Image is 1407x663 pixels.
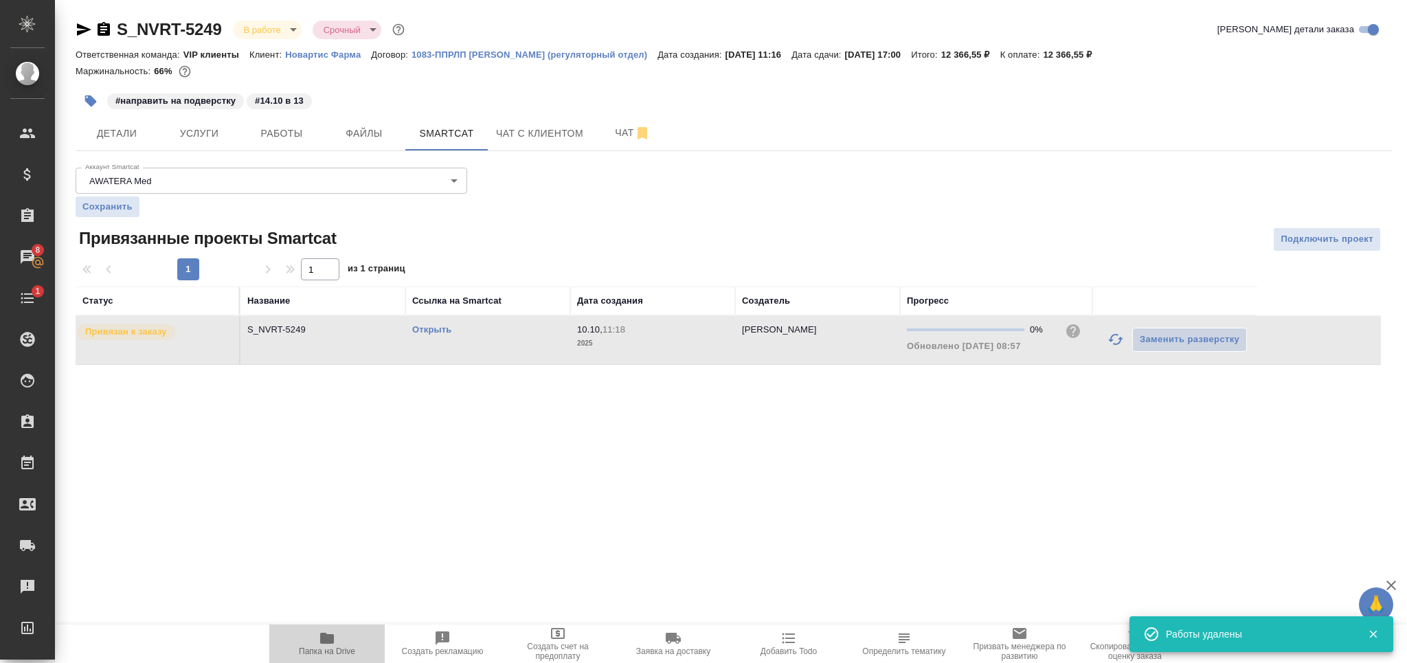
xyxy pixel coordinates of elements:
[176,63,194,80] button: 3554.92 RUB;
[313,21,381,39] div: В работе
[907,294,949,308] div: Прогресс
[331,125,397,142] span: Файлы
[577,294,643,308] div: Дата создания
[249,49,285,60] p: Клиент:
[3,240,52,274] a: 8
[1140,332,1239,348] span: Заменить разверстку
[348,260,405,280] span: из 1 страниц
[76,86,106,116] button: Добавить тэг
[82,294,113,308] div: Статус
[285,48,371,60] a: Новартис Фарма
[76,49,183,60] p: Ответственная команда:
[603,324,625,335] p: 11:18
[634,125,651,142] svg: Отписаться
[233,21,302,39] div: В работе
[85,325,167,339] p: Привязан к заказу
[414,125,480,142] span: Smartcat
[1099,323,1132,356] button: Обновить прогресс
[1359,628,1387,640] button: Закрыть
[27,243,48,257] span: 8
[27,284,48,298] span: 1
[240,24,285,36] button: В работе
[742,324,817,335] p: [PERSON_NAME]
[249,125,315,142] span: Работы
[496,125,583,142] span: Чат с клиентом
[85,175,156,187] button: AWATERA Med
[845,49,912,60] p: [DATE] 17:00
[76,196,139,217] button: Сохранить
[76,227,337,249] span: Привязанные проекты Smartcat
[1132,328,1247,352] button: Заменить разверстку
[84,125,150,142] span: Детали
[82,200,133,214] span: Сохранить
[1000,49,1044,60] p: К оплате:
[255,94,304,108] p: #14.10 в 13
[247,294,290,308] div: Название
[106,94,245,106] span: направить на подверстку
[412,324,451,335] a: Открыть
[907,341,1021,351] span: Обновлено [DATE] 08:57
[412,49,657,60] p: 1083-ППРЛП [PERSON_NAME] (регуляторный отдел)
[76,66,154,76] p: Маржинальность:
[76,168,467,194] div: AWATERA Med
[371,49,412,60] p: Договор:
[600,124,666,142] span: Чат
[1043,49,1102,60] p: 12 366,55 ₽
[1281,232,1373,247] span: Подключить проект
[657,49,725,60] p: Дата создания:
[154,66,175,76] p: 66%
[117,20,222,38] a: S_NVRT-5249
[245,94,313,106] span: 14.10 в 13
[577,324,603,335] p: 10.10,
[3,281,52,315] a: 1
[95,21,112,38] button: Скопировать ссылку
[183,49,249,60] p: VIP клиенты
[166,125,232,142] span: Услуги
[911,49,941,60] p: Итого:
[412,294,502,308] div: Ссылка на Smartcat
[76,21,92,38] button: Скопировать ссылку для ЯМессенджера
[1217,23,1354,36] span: [PERSON_NAME] детали заказа
[1359,587,1393,622] button: 🙏
[247,323,398,337] p: S_NVRT-5249
[115,94,236,108] p: #направить на подверстку
[412,48,657,60] a: 1083-ППРЛП [PERSON_NAME] (регуляторный отдел)
[941,49,1000,60] p: 12 366,55 ₽
[1364,590,1388,619] span: 🙏
[742,294,790,308] div: Создатель
[791,49,844,60] p: Дата сдачи:
[577,337,728,350] p: 2025
[1030,323,1054,337] div: 0%
[1166,627,1347,641] div: Работы удалены
[285,49,371,60] p: Новартис Фарма
[319,24,365,36] button: Срочный
[725,49,792,60] p: [DATE] 11:16
[1273,227,1381,251] button: Подключить проект
[390,21,407,38] button: Доп статусы указывают на важность/срочность заказа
